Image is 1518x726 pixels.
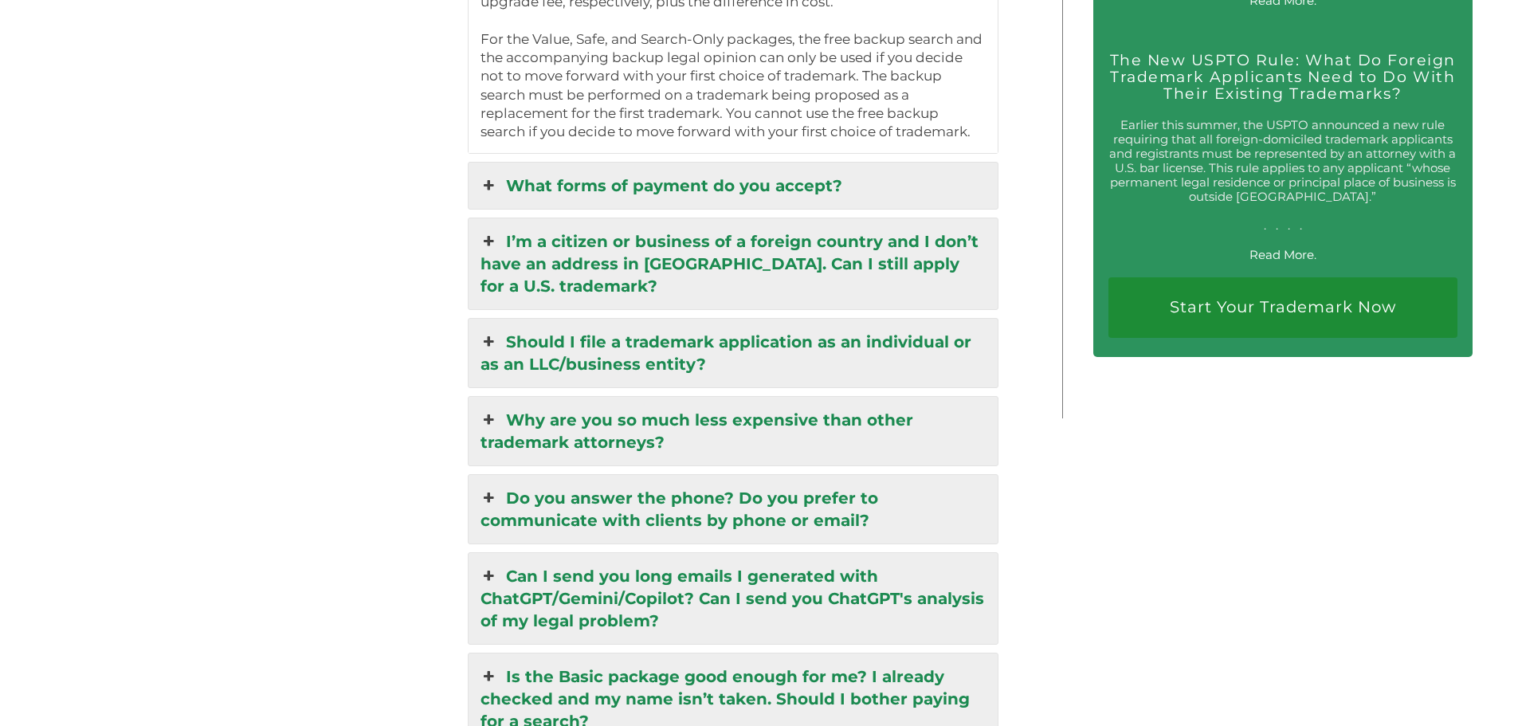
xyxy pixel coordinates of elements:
[1108,277,1457,337] a: Start Your Trademark Now
[469,218,998,309] a: I’m a citizen or business of a foreign country and I don’t have an address in [GEOGRAPHIC_DATA]. ...
[1249,247,1316,262] a: Read More.
[469,553,998,644] a: Can I send you long emails I generated with ChatGPT/Gemini/Copilot? Can I send you ChatGPT's anal...
[469,163,998,209] a: What forms of payment do you accept?
[469,319,998,387] a: Should I file a trademark application as an individual or as an LLC/business entity?
[1110,51,1456,103] a: The New USPTO Rule: What Do Foreign Trademark Applicants Need to Do With Their Existing Trademarks?
[469,397,998,465] a: Why are you so much less expensive than other trademark attorneys?
[469,475,998,544] a: Do you answer the phone? Do you prefer to communicate with clients by phone or email?
[1108,118,1457,233] p: Earlier this summer, the USPTO announced a new rule requiring that all foreign-domiciled trademar...
[481,30,987,142] p: For the Value, Safe, and Search-Only packages, the free backup search and the accompanying backup...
